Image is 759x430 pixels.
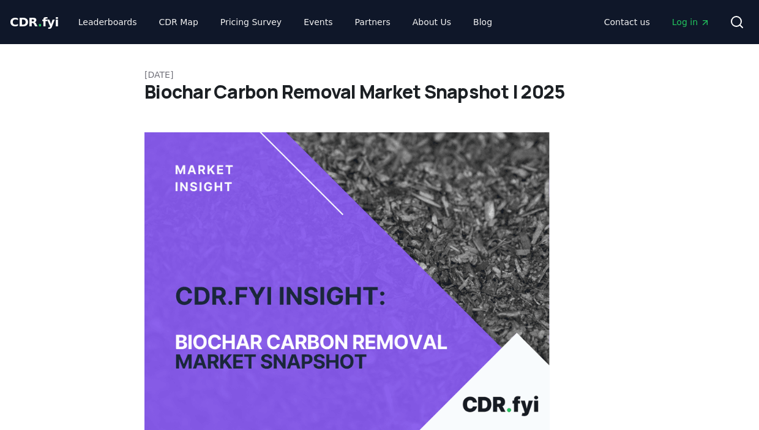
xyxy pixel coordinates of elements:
[69,11,502,33] nav: Main
[149,11,208,33] a: CDR Map
[463,11,502,33] a: Blog
[69,11,147,33] a: Leaderboards
[403,11,461,33] a: About Us
[10,15,59,29] span: CDR fyi
[144,69,615,81] p: [DATE]
[144,81,615,103] h1: Biochar Carbon Removal Market Snapshot | 2025
[294,11,342,33] a: Events
[662,11,720,33] a: Log in
[672,16,710,28] span: Log in
[594,11,660,33] a: Contact us
[594,11,720,33] nav: Main
[345,11,400,33] a: Partners
[10,13,59,31] a: CDR.fyi
[38,15,42,29] span: .
[211,11,291,33] a: Pricing Survey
